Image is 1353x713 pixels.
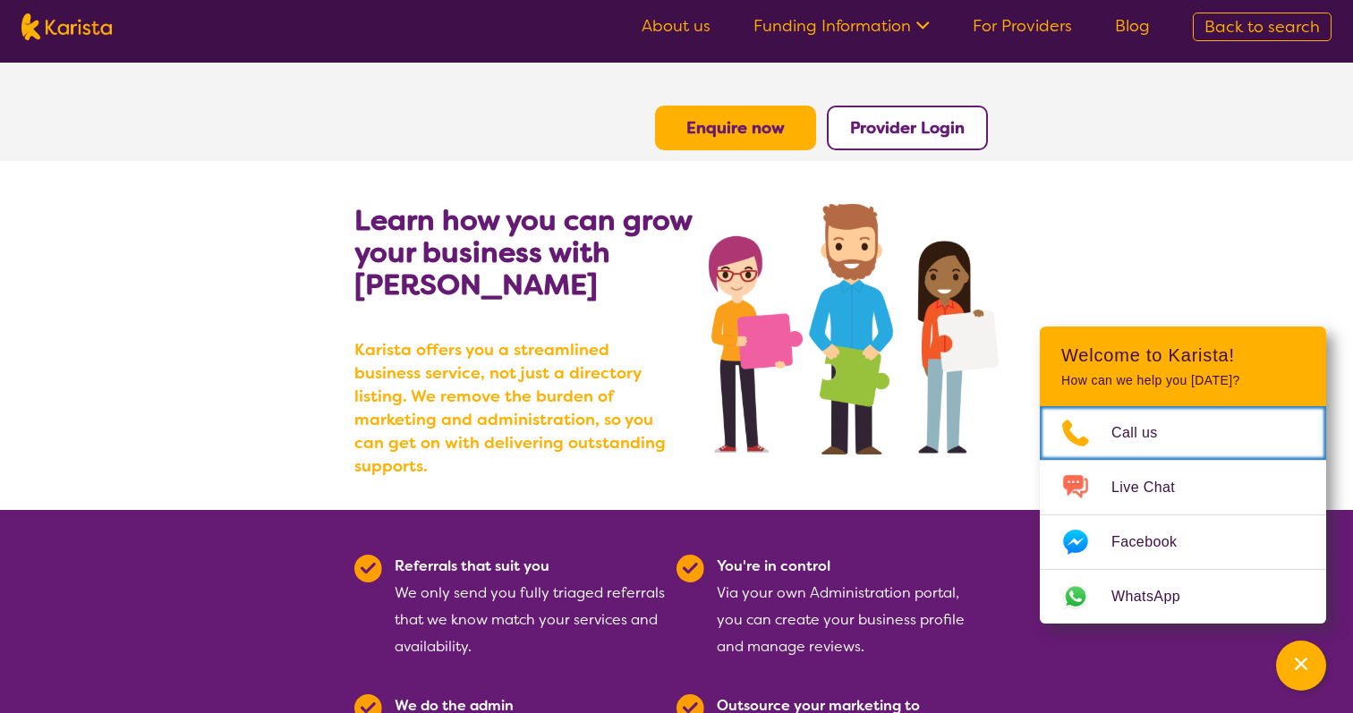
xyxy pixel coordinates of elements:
ul: Choose channel [1040,406,1326,624]
img: grow your business with Karista [709,204,999,454]
span: Call us [1111,420,1179,446]
a: For Providers [973,15,1072,37]
button: Provider Login [827,106,988,150]
a: About us [642,15,711,37]
img: Tick [676,555,704,582]
b: Referrals that suit you [395,556,549,575]
h2: Welcome to Karista! [1061,344,1305,366]
b: Learn how you can grow your business with [PERSON_NAME] [354,201,692,303]
img: Karista logo [21,13,112,40]
img: Tick [354,555,382,582]
b: You're in control [717,556,830,575]
div: Channel Menu [1040,327,1326,624]
a: Provider Login [850,117,965,139]
a: Blog [1115,15,1150,37]
button: Enquire now [655,106,816,150]
a: Web link opens in a new tab. [1040,570,1326,624]
div: Via your own Administration portal, you can create your business profile and manage reviews. [717,553,988,660]
span: WhatsApp [1111,583,1202,610]
a: Funding Information [753,15,930,37]
button: Channel Menu [1276,641,1326,691]
a: Back to search [1193,13,1332,41]
span: Back to search [1204,16,1320,38]
b: Karista offers you a streamlined business service, not just a directory listing. We remove the bu... [354,338,676,478]
a: Enquire now [686,117,785,139]
div: We only send you fully triaged referrals that we know match your services and availability. [395,553,666,660]
span: Live Chat [1111,474,1196,501]
p: How can we help you [DATE]? [1061,373,1305,388]
span: Facebook [1111,529,1198,556]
